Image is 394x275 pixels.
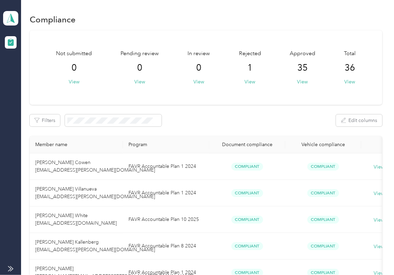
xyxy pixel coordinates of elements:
span: 36 [345,62,355,73]
button: View [344,78,355,85]
span: Compliant [231,163,263,171]
button: View [244,78,255,85]
span: [PERSON_NAME] White [EMAIL_ADDRESS][DOMAIN_NAME] [35,213,117,226]
span: Compliant [231,189,263,197]
td: FAVR Accountable Plan 8 2024 [123,233,209,259]
button: Filters [30,114,60,126]
span: Total [344,50,356,58]
h1: Compliance [30,16,76,23]
span: Not submitted [56,50,92,58]
div: Vehicle compliance [291,142,356,147]
span: Pending review [121,50,159,58]
div: Document compliance [215,142,280,147]
th: Member name [30,136,123,153]
span: In review [188,50,210,58]
button: View [194,78,204,85]
span: Compliant [307,216,339,224]
span: 35 [297,62,308,73]
td: FAVR Accountable Plan 1 2024 [123,180,209,206]
span: [PERSON_NAME] Villanueva [EMAIL_ADDRESS][PERSON_NAME][DOMAIN_NAME] [35,186,155,200]
span: 1 [247,62,252,73]
span: 0 [137,62,143,73]
span: Compliant [231,242,263,250]
span: Compliant [307,189,339,197]
span: [PERSON_NAME] Kallenberg [EMAIL_ADDRESS][PERSON_NAME][DOMAIN_NAME] [35,239,155,253]
td: FAVR Accountable Plan 1 2024 [123,153,209,180]
button: View [69,78,79,85]
td: FAVR Accountable Plan 10 2025 [123,206,209,233]
span: Rejected [239,50,261,58]
th: Program [123,136,209,153]
button: View [135,78,145,85]
span: Compliant [231,216,263,224]
span: Compliant [307,163,339,171]
span: Compliant [307,242,339,250]
span: [PERSON_NAME] Cowen [EMAIL_ADDRESS][PERSON_NAME][DOMAIN_NAME] [35,160,155,173]
span: 0 [196,62,202,73]
span: Approved [290,50,315,58]
button: Edit columns [336,114,382,126]
button: View [297,78,308,85]
iframe: Everlance-gr Chat Button Frame [355,236,394,275]
span: 0 [71,62,77,73]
